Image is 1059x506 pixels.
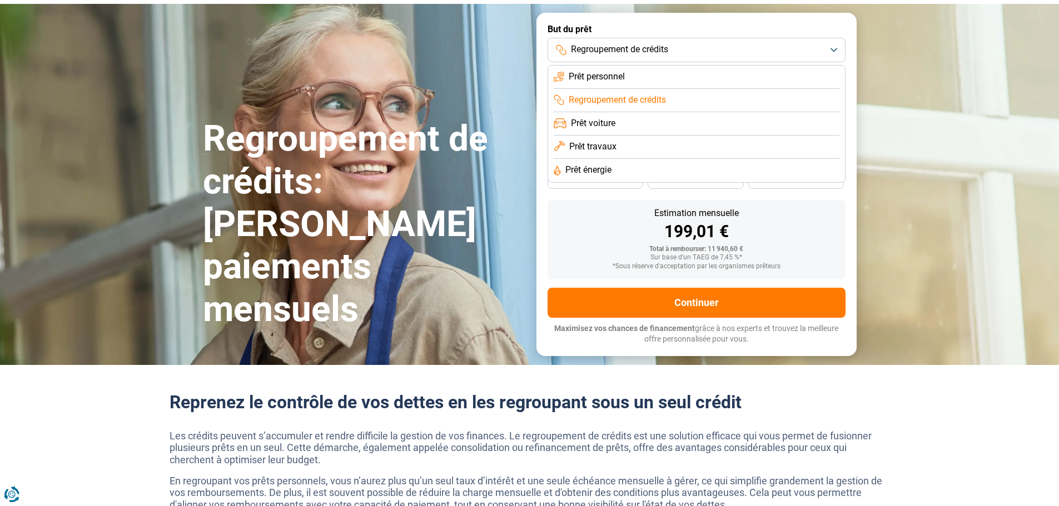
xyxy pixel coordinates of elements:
[556,263,837,270] div: *Sous réserve d'acceptation par les organismes prêteurs
[571,117,615,129] span: Prêt voiture
[569,94,666,106] span: Regroupement de crédits
[784,177,808,184] span: 24 mois
[556,254,837,262] div: Sur base d'un TAEG de 7,45 %*
[548,24,846,34] label: But du prêt
[556,246,837,253] div: Total à rembourser: 11 940,60 €
[556,223,837,240] div: 199,01 €
[548,288,846,318] button: Continuer
[554,324,695,333] span: Maximisez vos chances de financement
[548,38,846,62] button: Regroupement de crédits
[565,164,611,176] span: Prêt énergie
[683,177,708,184] span: 30 mois
[556,209,837,218] div: Estimation mensuelle
[569,141,616,153] span: Prêt travaux
[170,430,890,466] p: Les crédits peuvent s’accumuler et rendre difficile la gestion de vos finances. Le regroupement d...
[571,43,668,56] span: Regroupement de crédits
[170,392,890,413] h2: Reprenez le contrôle de vos dettes en les regroupant sous un seul crédit
[203,118,523,331] h1: Regroupement de crédits: [PERSON_NAME] paiements mensuels
[548,323,846,345] p: grâce à nos experts et trouvez la meilleure offre personnalisée pour vous.
[569,71,625,83] span: Prêt personnel
[583,177,608,184] span: 36 mois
